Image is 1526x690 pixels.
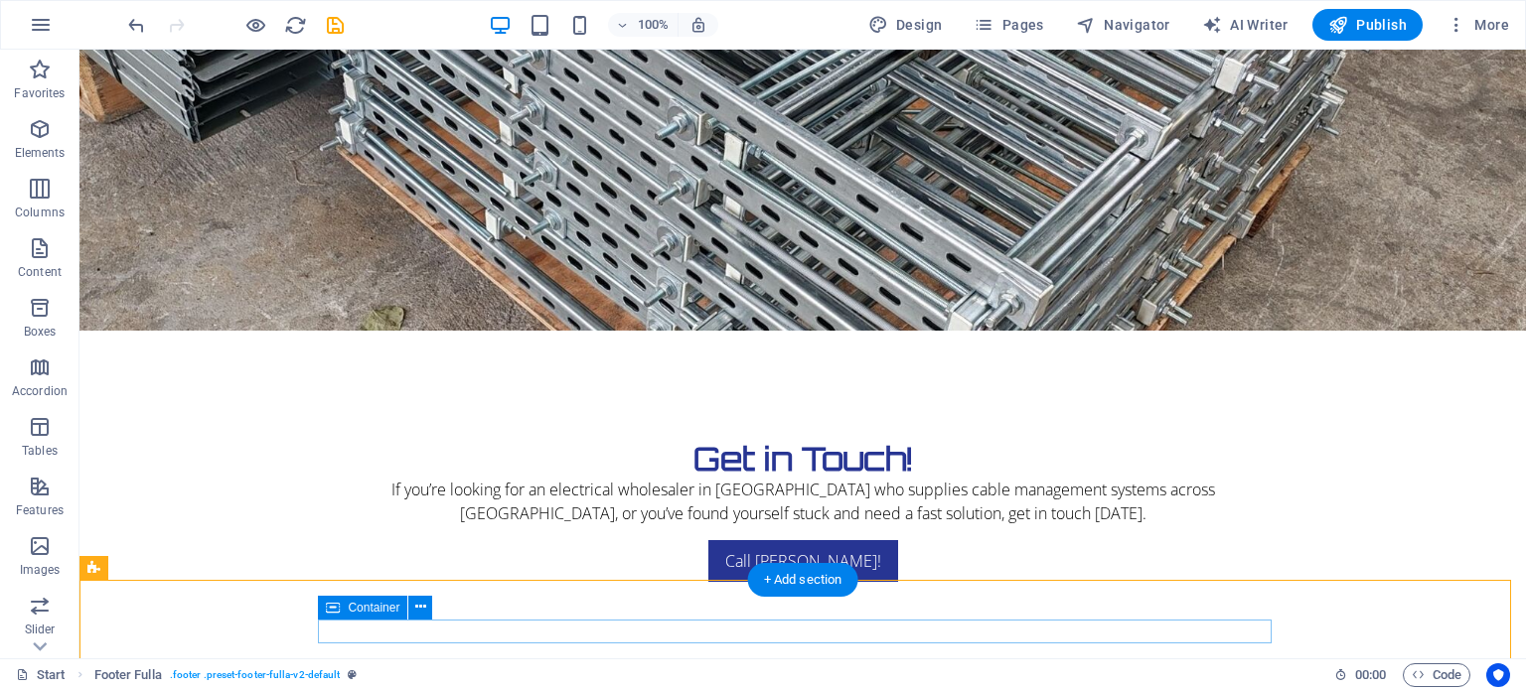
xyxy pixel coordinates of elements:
[12,383,68,399] p: Accordion
[1403,663,1470,687] button: Code
[25,621,56,637] p: Slider
[94,663,358,687] nav: breadcrumb
[24,324,57,340] p: Boxes
[1068,9,1178,41] button: Navigator
[283,13,307,37] button: reload
[966,9,1051,41] button: Pages
[16,663,66,687] a: Click to cancel selection. Double-click to open Pages
[324,14,347,37] i: Save (Ctrl+S)
[348,669,357,680] i: This element is a customizable preset
[22,443,58,459] p: Tables
[284,14,307,37] i: Reload page
[1202,15,1289,35] span: AI Writer
[1447,15,1509,35] span: More
[748,563,858,597] div: + Add section
[1355,663,1386,687] span: 00 00
[1194,9,1297,41] button: AI Writer
[15,145,66,161] p: Elements
[18,264,62,280] p: Content
[638,13,670,37] h6: 100%
[15,205,65,220] p: Columns
[974,15,1043,35] span: Pages
[124,13,148,37] button: undo
[1328,15,1407,35] span: Publish
[94,663,162,687] span: Click to select. Double-click to edit
[125,14,148,37] i: Undo: Background ($color-primary -> $color-background) (Ctrl+Z)
[860,9,951,41] button: Design
[20,562,61,578] p: Images
[1486,663,1510,687] button: Usercentrics
[16,502,64,518] p: Features
[348,602,399,614] span: Container
[1369,667,1372,682] span: :
[868,15,943,35] span: Design
[1076,15,1170,35] span: Navigator
[1412,663,1461,687] span: Code
[608,13,679,37] button: 100%
[243,13,267,37] button: Click here to leave preview mode and continue editing
[1439,9,1517,41] button: More
[1312,9,1423,41] button: Publish
[170,663,341,687] span: . footer .preset-footer-fulla-v2-default
[323,13,347,37] button: save
[14,85,65,101] p: Favorites
[1334,663,1387,687] h6: Session time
